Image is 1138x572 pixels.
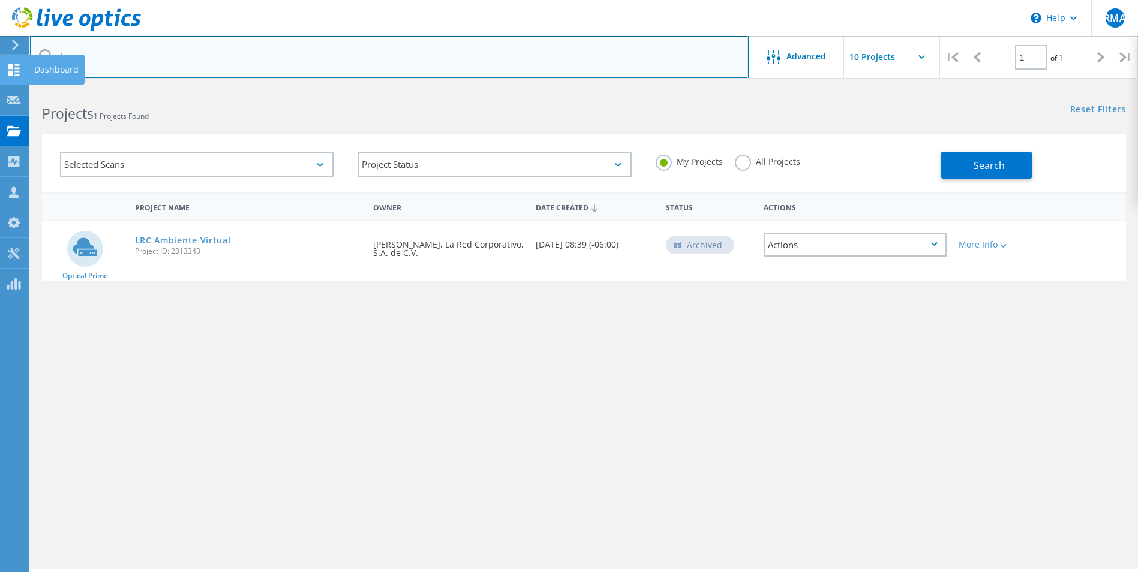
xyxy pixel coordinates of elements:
div: [DATE] 08:39 (-06:00) [530,221,660,261]
div: Actions [764,233,947,257]
div: Project Status [358,152,631,177]
span: Advanced [786,52,826,61]
span: Project ID: 2313343 [135,248,362,255]
a: Live Optics Dashboard [12,25,141,34]
div: | [1113,36,1138,79]
span: 1 Projects Found [94,111,149,121]
div: [PERSON_NAME], La Red Corporativo, S.A. de C.V. [367,221,530,269]
span: RMA [1104,13,1125,23]
a: LRC Ambiente Virtual [135,236,231,245]
a: Reset Filters [1070,105,1126,115]
label: My Projects [656,155,723,166]
div: More Info [959,240,1034,249]
div: Dashboard [34,65,79,74]
div: Date Created [530,195,660,218]
label: All Projects [735,155,800,166]
input: Search projects by name, owner, ID, company, etc [30,36,749,78]
span: Search [974,159,1005,172]
span: Optical Prime [62,272,108,279]
div: | [940,36,965,79]
div: Project Name [129,195,368,218]
span: of 1 [1050,53,1063,63]
div: Actions [758,195,953,218]
div: Archived [666,236,734,254]
svg: \n [1031,13,1041,23]
div: Owner [367,195,530,218]
b: Projects [42,104,94,123]
button: Search [941,152,1032,179]
div: Status [660,195,758,218]
div: Selected Scans [60,152,334,177]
